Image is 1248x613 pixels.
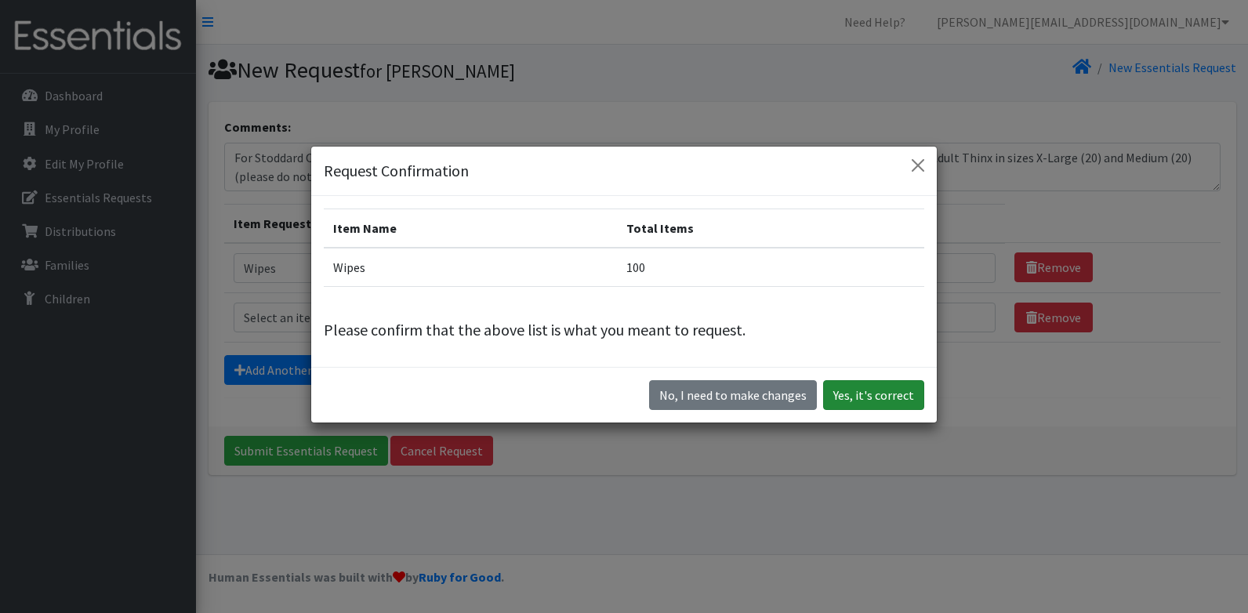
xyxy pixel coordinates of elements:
[617,248,924,287] td: 100
[617,209,924,248] th: Total Items
[823,380,924,410] button: Yes, it's correct
[905,153,931,178] button: Close
[324,159,469,183] h5: Request Confirmation
[324,318,924,342] p: Please confirm that the above list is what you meant to request.
[324,209,617,248] th: Item Name
[649,380,817,410] button: No I need to make changes
[324,248,617,287] td: Wipes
